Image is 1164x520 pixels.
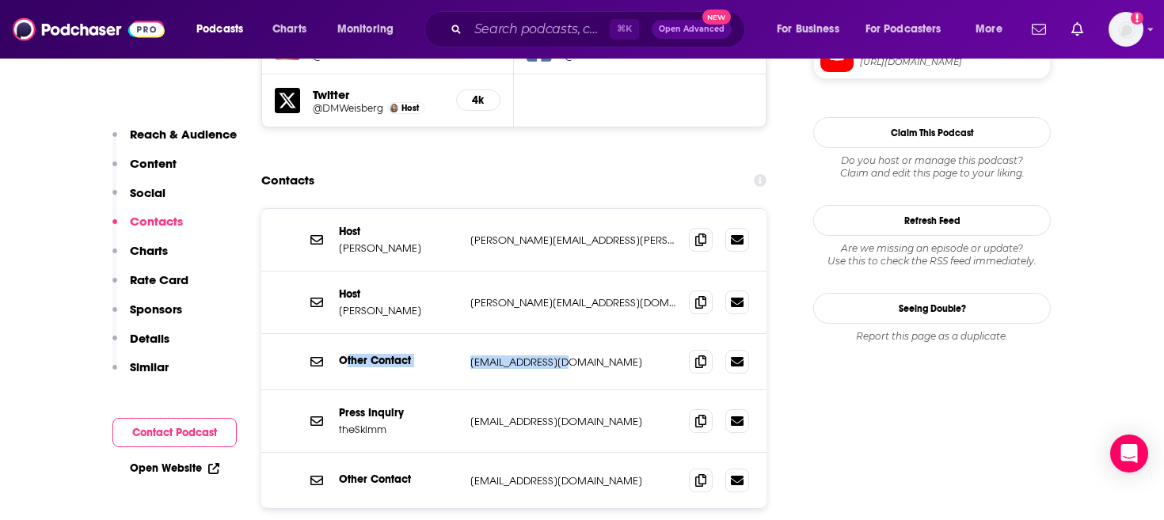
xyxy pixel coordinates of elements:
img: User Profile [1109,12,1143,47]
p: [EMAIL_ADDRESS][DOMAIN_NAME] [470,355,676,369]
p: [PERSON_NAME][EMAIL_ADDRESS][PERSON_NAME][DOMAIN_NAME] [470,233,676,247]
button: Refresh Feed [813,205,1051,236]
p: [EMAIL_ADDRESS][DOMAIN_NAME] [470,474,676,488]
button: open menu [185,17,264,42]
p: [EMAIL_ADDRESS][DOMAIN_NAME] [470,415,676,428]
p: Sponsors [130,302,182,317]
span: For Podcasters [865,18,941,40]
a: @DMWeisberg [313,102,383,114]
p: [PERSON_NAME] [339,241,458,255]
p: Details [130,331,169,346]
h5: Twitter [313,87,443,102]
h5: 4k [470,93,487,107]
p: [PERSON_NAME] [339,304,458,317]
p: Host [339,225,458,238]
button: Contacts [112,214,183,243]
button: open menu [964,17,1022,42]
h2: Contacts [261,165,314,195]
span: Podcasts [196,18,243,40]
button: Rate Card [112,272,188,302]
span: Logged in as autumncomm [1109,12,1143,47]
button: Social [112,185,165,214]
button: Claim This Podcast [813,117,1051,148]
div: Are we missing an episode or update? Use this to check the RSS feed immediately. [813,242,1051,268]
button: Open AdvancedNew [652,20,732,39]
button: Reach & Audience [112,127,237,156]
button: Content [112,156,177,185]
span: Charts [272,18,306,40]
button: Charts [112,243,168,272]
button: Details [112,331,169,360]
span: Monitoring [337,18,394,40]
input: Search podcasts, credits, & more... [468,17,610,42]
button: Contact Podcast [112,418,237,447]
p: Content [130,156,177,171]
p: Social [130,185,165,200]
span: Host [401,103,419,113]
span: More [976,18,1002,40]
div: Search podcasts, credits, & more... [439,11,760,47]
a: Charts [262,17,316,42]
p: Host [339,287,458,301]
svg: Add a profile image [1131,12,1143,25]
img: Podchaser - Follow, Share and Rate Podcasts [13,14,165,44]
a: Open Website [130,461,219,475]
button: open menu [766,17,859,42]
p: Press Inquiry [339,406,458,419]
p: Rate Card [130,272,188,287]
a: Show notifications dropdown [1025,16,1052,43]
p: Other Contact [339,473,458,486]
button: Sponsors [112,302,182,331]
p: theSkimm [339,423,458,436]
div: Open Intercom Messenger [1110,435,1148,473]
span: For Business [777,18,839,40]
button: open menu [326,17,414,42]
span: Do you host or manage this podcast? [813,154,1051,167]
p: Similar [130,359,169,374]
div: Claim and edit this page to your liking. [813,154,1051,180]
p: [PERSON_NAME][EMAIL_ADDRESS][DOMAIN_NAME] [470,296,676,309]
a: Seeing Double? [813,293,1051,324]
button: Similar [112,359,169,389]
button: open menu [855,17,964,42]
p: Contacts [130,214,183,229]
p: Charts [130,243,168,258]
span: New [702,9,731,25]
p: Reach & Audience [130,127,237,142]
span: ⌘ K [610,19,639,40]
img: Danielle Weisberg [390,104,398,112]
span: Open Advanced [659,25,725,33]
p: Other Contact [339,354,458,367]
button: Show profile menu [1109,12,1143,47]
a: Show notifications dropdown [1065,16,1090,43]
span: https://www.youtube.com/@theSkimm [860,56,1044,68]
div: Report this page as a duplicate. [813,330,1051,343]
